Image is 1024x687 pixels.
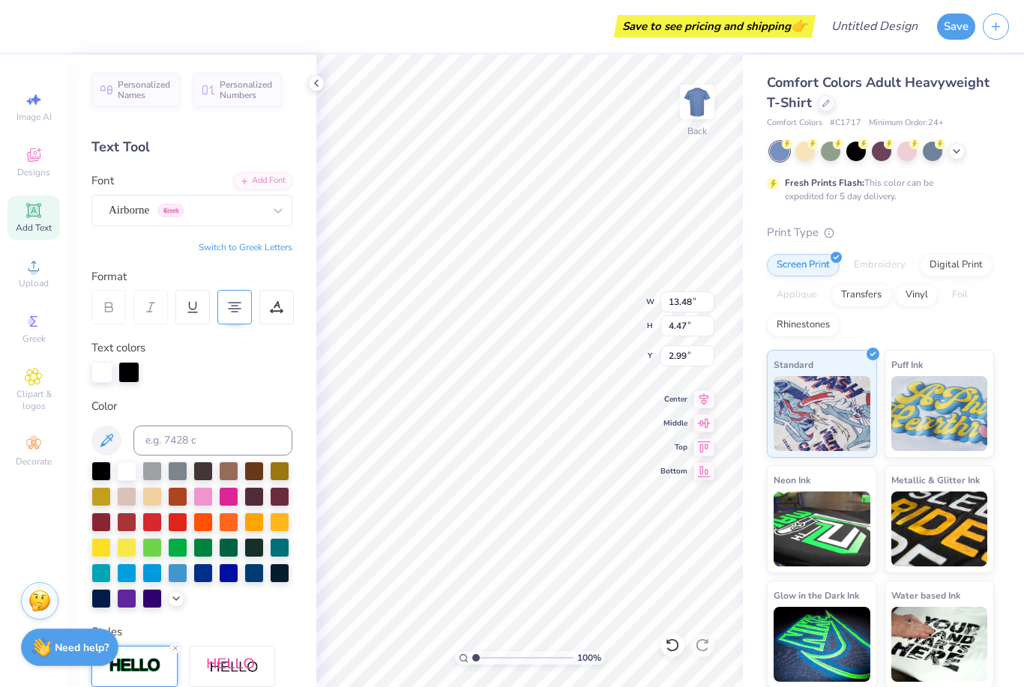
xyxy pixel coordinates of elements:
[774,472,810,488] span: Neon Ink
[660,418,687,429] span: Middle
[17,166,50,178] span: Designs
[774,376,870,451] img: Standard
[891,607,988,682] img: Water based Ink
[785,177,864,189] strong: Fresh Prints Flash:
[767,284,827,306] div: Applique
[920,254,993,276] div: Digital Print
[767,73,990,112] span: Comfort Colors Adult Heavyweight T-Shirt
[55,641,109,655] strong: Need help?
[937,13,975,40] button: Save
[16,456,52,467] span: Decorate
[891,357,923,372] span: Puff Ink
[577,651,601,665] span: 100 %
[831,284,891,306] div: Transfers
[896,284,938,306] div: Vinyl
[220,79,273,100] span: Personalized Numbers
[819,11,930,41] input: Untitled Design
[91,398,292,415] div: Color
[767,117,822,130] span: Comfort Colors
[891,587,960,603] span: Water based Ink
[16,222,52,234] span: Add Text
[118,79,171,100] span: Personalized Names
[687,124,707,138] div: Back
[774,587,859,603] span: Glow in the Dark Ink
[774,357,813,372] span: Standard
[233,172,292,190] div: Add Font
[869,117,944,130] span: Minimum Order: 24 +
[791,16,807,34] span: 👉
[660,442,687,453] span: Top
[91,268,294,285] div: Format
[767,314,840,336] div: Rhinestones
[91,339,145,357] label: Text colors
[891,376,988,451] img: Puff Ink
[891,491,988,566] img: Metallic & Glitter Ink
[7,388,60,412] span: Clipart & logos
[660,466,687,476] span: Bottom
[830,117,861,130] span: # C1717
[199,241,292,253] button: Switch to Greek Letters
[891,472,980,488] span: Metallic & Glitter Ink
[767,254,840,276] div: Screen Print
[16,111,52,123] span: Image AI
[22,333,46,345] span: Greek
[774,491,870,566] img: Neon Ink
[844,254,915,276] div: Embroidery
[133,426,292,456] input: e.g. 7428 c
[618,15,812,37] div: Save to see pricing and shipping
[774,607,870,682] img: Glow in the Dark Ink
[91,172,114,190] label: Font
[206,657,259,676] img: Shadow
[942,284,978,306] div: Foil
[767,224,994,241] div: Print Type
[109,657,161,674] img: Stroke
[91,623,292,641] div: Styles
[91,137,292,157] div: Text Tool
[785,176,969,203] div: This color can be expedited for 5 day delivery.
[19,277,49,289] span: Upload
[660,394,687,405] span: Center
[682,87,712,117] img: Back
